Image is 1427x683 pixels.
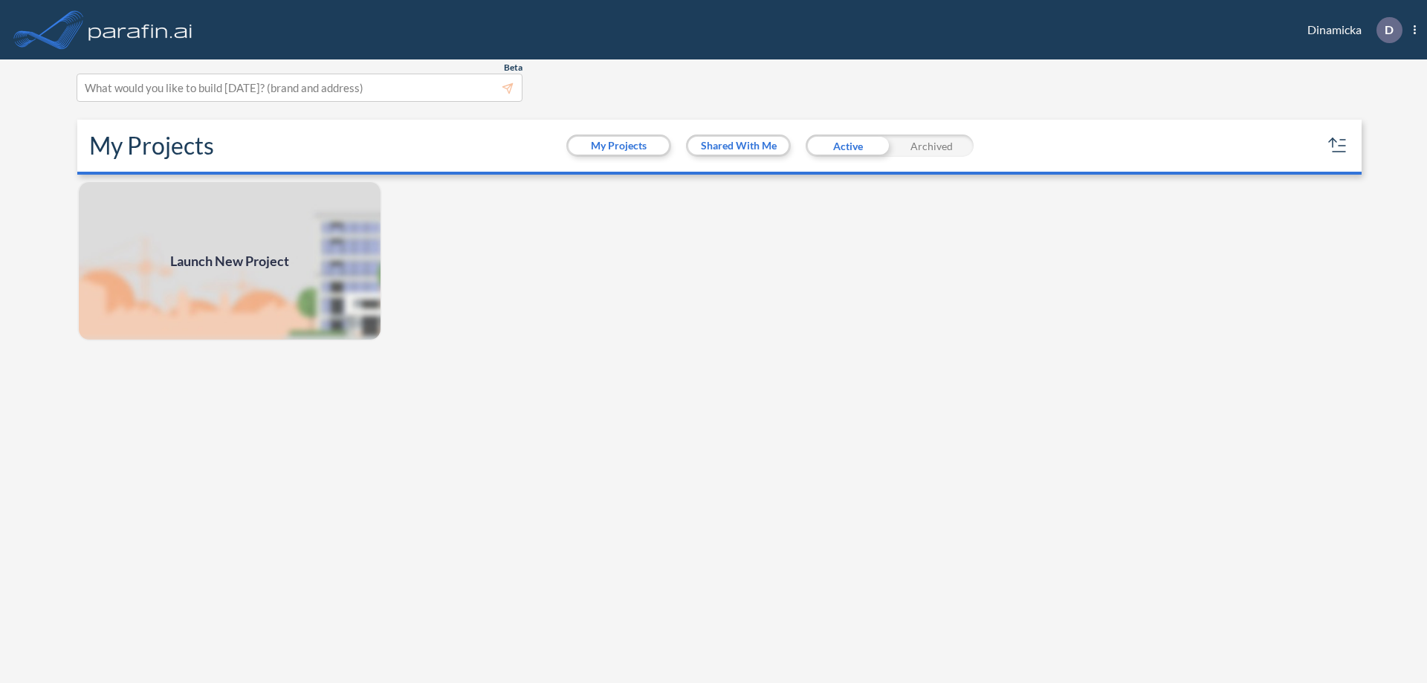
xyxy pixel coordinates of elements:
[688,137,789,155] button: Shared With Me
[806,135,890,157] div: Active
[85,15,195,45] img: logo
[569,137,669,155] button: My Projects
[1385,23,1394,36] p: D
[1285,17,1416,43] div: Dinamicka
[504,62,522,74] span: Beta
[890,135,974,157] div: Archived
[77,181,382,341] img: add
[89,132,214,160] h2: My Projects
[77,181,382,341] a: Launch New Project
[1326,134,1350,158] button: sort
[170,251,289,271] span: Launch New Project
